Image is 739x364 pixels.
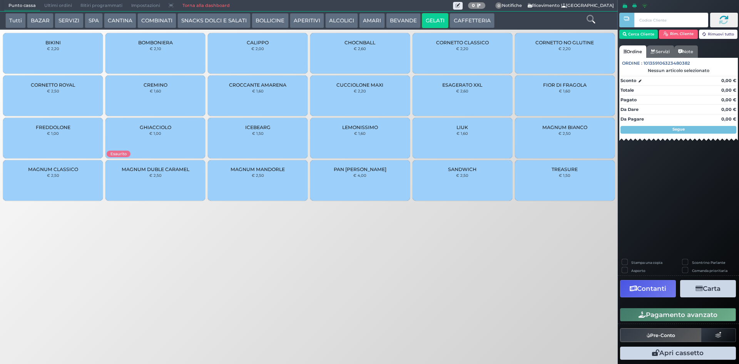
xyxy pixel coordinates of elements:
[47,173,59,178] small: € 2,50
[672,127,685,132] strong: Segue
[644,60,690,67] span: 101359106323480382
[659,30,698,39] button: Rim. Cliente
[620,328,702,342] button: Pre-Conto
[620,116,644,122] strong: Da Pagare
[325,13,358,29] button: ALCOLICI
[149,173,162,178] small: € 2,50
[436,40,489,45] span: CORNETTO CLASSICO
[619,30,658,39] button: Cerca Cliente
[631,260,662,265] label: Stampa una copia
[45,40,61,45] span: BIKINI
[354,89,366,93] small: € 2,20
[353,173,366,178] small: € 4,00
[137,13,176,29] button: COMBINATI
[149,131,161,136] small: € 1,00
[354,131,366,136] small: € 1,60
[28,166,78,172] span: MAGNUM CLASSICO
[252,89,264,93] small: € 1,60
[456,124,468,130] span: LIUK
[177,13,251,29] button: SNACKS DOLCI E SALATI
[40,0,76,11] span: Ultimi ordini
[620,308,736,321] button: Pagamento avanzato
[535,40,594,45] span: CORNETTO NO GLUTINE
[150,89,161,93] small: € 1,60
[150,46,161,51] small: € 2,10
[85,13,103,29] button: SPA
[76,0,127,11] span: Ritiri programmati
[631,268,645,273] label: Asporto
[344,40,375,45] span: CHOCNBALL
[252,173,264,178] small: € 2,50
[620,280,676,297] button: Contanti
[442,82,482,88] span: ESAGERATO XXL
[619,45,646,58] a: Ordine
[495,2,502,9] span: 0
[620,97,637,102] strong: Pagato
[386,13,421,29] button: BEVANDE
[245,124,271,130] span: ICEBEARG
[450,13,494,29] button: CAFFETTERIA
[680,280,736,297] button: Carta
[342,124,378,130] span: LEMONISSIMO
[692,268,727,273] label: Comanda prioritaria
[620,107,639,112] strong: Da Dare
[472,3,475,8] b: 0
[5,13,26,29] button: Tutti
[127,0,164,11] span: Impostazioni
[140,124,171,130] span: GHIACCIOLO
[620,77,636,84] strong: Sconto
[674,45,697,58] a: Note
[47,89,59,93] small: € 2,50
[721,116,736,122] strong: 0,00 €
[47,46,59,51] small: € 2,20
[721,87,736,93] strong: 0,00 €
[552,166,578,172] span: TREASURE
[252,13,288,29] button: BOLLICINE
[231,166,285,172] span: MAGNUM MANDORLE
[448,166,477,172] span: SANDWICH
[692,260,725,265] label: Scontrino Parlante
[559,89,570,93] small: € 1,60
[55,13,83,29] button: SERVIZI
[354,46,366,51] small: € 2,60
[27,13,54,29] button: BAZAR
[646,45,674,58] a: Servizi
[620,87,634,93] strong: Totale
[251,46,264,51] small: € 2,00
[456,46,468,51] small: € 2,20
[336,82,383,88] span: CUCCIOLONE MAXI
[456,89,468,93] small: € 2,60
[104,13,136,29] button: CANTINA
[252,131,264,136] small: € 1,50
[699,30,738,39] button: Rimuovi tutto
[334,166,386,172] span: PAN [PERSON_NAME]
[144,82,167,88] span: CREMINO
[178,0,234,11] a: Torna alla dashboard
[31,82,75,88] span: CORNETTO ROYAL
[4,0,40,11] span: Punto cassa
[622,60,642,67] span: Ordine :
[359,13,385,29] button: AMARI
[456,173,468,178] small: € 2,50
[107,151,130,157] span: Esaurito
[542,124,587,130] span: MAGNUM BIANCO
[558,131,571,136] small: € 2,50
[558,46,571,51] small: € 2,20
[47,131,59,136] small: € 1,00
[290,13,324,29] button: APERITIVI
[559,173,570,178] small: € 1,50
[122,166,189,172] span: MAGNUM DUBLE CARAMEL
[138,40,173,45] span: BOMBONIERA
[634,13,708,27] input: Codice Cliente
[247,40,269,45] span: CALIPPO
[620,347,736,360] button: Apri cassetto
[229,82,286,88] span: CROCCANTE AMARENA
[721,97,736,102] strong: 0,00 €
[36,124,70,130] span: FREDDOLONE
[422,13,448,29] button: GELATI
[721,107,736,112] strong: 0,00 €
[456,131,468,136] small: € 1,60
[721,78,736,83] strong: 0,00 €
[543,82,587,88] span: FIOR DI FRAGOLA
[619,68,738,73] div: Nessun articolo selezionato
